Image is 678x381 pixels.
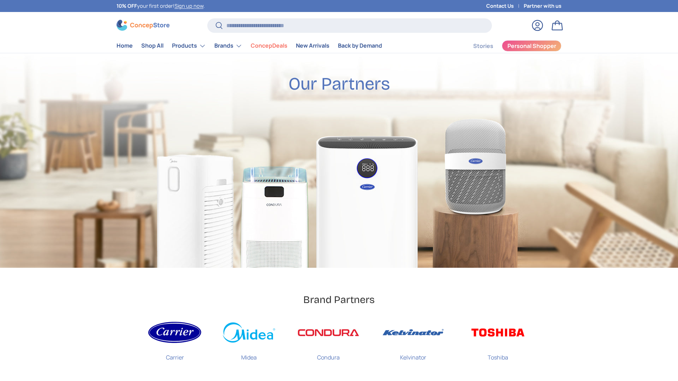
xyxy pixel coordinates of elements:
[117,2,205,10] p: your first order! .
[524,2,561,10] a: Partner with us
[166,347,184,362] p: Carrier
[241,347,257,362] p: Midea
[168,39,210,53] summary: Products
[317,347,340,362] p: Condura
[117,20,169,31] img: ConcepStore
[381,317,445,367] a: Kelvinator
[507,43,556,49] span: Personal Shopper
[141,39,163,53] a: Shop All
[466,317,530,367] a: Toshiba
[289,73,390,95] h2: Our Partners
[297,317,360,367] a: Condura
[251,39,287,53] a: ConcepDeals
[222,317,275,367] a: Midea
[148,317,201,367] a: Carrier
[117,39,133,53] a: Home
[400,347,426,362] p: Kelvinator
[488,347,508,362] p: Toshiba
[214,39,242,53] a: Brands
[338,39,382,53] a: Back by Demand
[172,39,206,53] a: Products
[117,39,382,53] nav: Primary
[117,2,137,9] strong: 10% OFF
[210,39,246,53] summary: Brands
[174,2,203,9] a: Sign up now
[303,293,375,306] h2: Brand Partners
[502,40,561,52] a: Personal Shopper
[296,39,329,53] a: New Arrivals
[486,2,524,10] a: Contact Us
[473,39,493,53] a: Stories
[456,39,561,53] nav: Secondary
